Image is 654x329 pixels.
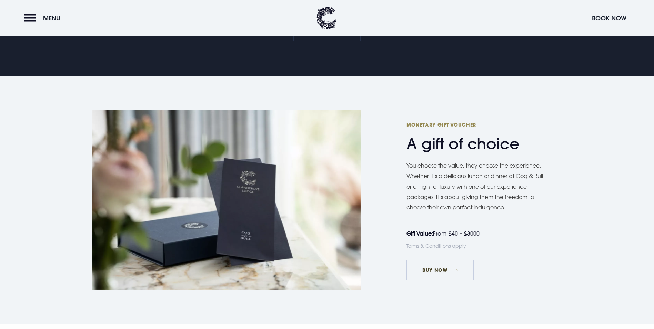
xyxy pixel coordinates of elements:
p: From £40 – £3000 [406,228,541,239]
h2: A gift of choice [406,121,541,153]
button: Book Now [588,11,630,26]
span: Menu [43,14,60,22]
strong: Gift Value: [406,230,433,237]
a: Buy Now [406,260,474,280]
img: Clandeboye Lodge [316,7,336,29]
p: You choose the value, they choose the experience. Whether it’s a delicious lunch or dinner at Coq... [406,160,548,213]
span: Monetary Gift Voucher [406,121,541,128]
a: Terms & Conditions apply [406,243,466,249]
img: Hotel gift voucher Northern Ireland [92,110,361,290]
button: Menu [24,11,64,26]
